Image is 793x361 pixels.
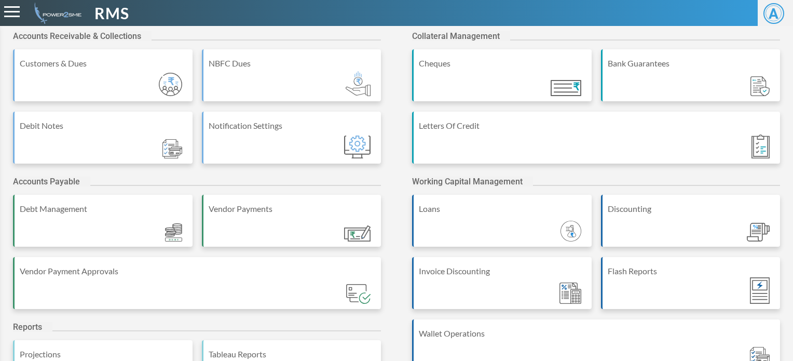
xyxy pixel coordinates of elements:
[608,203,775,215] div: Discounting
[419,119,775,132] div: Letters Of Credit
[346,71,371,96] img: Module_ic
[601,257,781,319] a: Flash Reports Module_ic
[30,3,81,24] img: admin
[162,139,182,158] img: Module_ic
[344,136,371,158] img: Module_ic
[159,73,182,96] img: Module_ic
[412,257,592,319] a: Invoice Discounting Module_ic
[412,49,592,112] a: Cheques Module_ic
[419,265,586,277] div: Invoice Discounting
[209,203,376,215] div: Vendor Payments
[13,112,193,174] a: Debit Notes Module_ic
[608,57,775,70] div: Bank Guarantees
[419,327,775,340] div: Wallet Operations
[13,177,90,186] h2: Accounts Payable
[608,265,775,277] div: Flash Reports
[559,283,581,304] img: Module_ic
[750,76,770,97] img: Module_ic
[202,49,381,112] a: NBFC Dues Module_ic
[202,112,381,174] a: Notification Settings Module_ic
[20,203,187,215] div: Debt Management
[20,57,187,70] div: Customers & Dues
[94,2,129,25] span: RMS
[20,265,376,277] div: Vendor Payment Approvals
[601,195,781,257] a: Discounting Module_ic
[20,119,187,132] div: Debit Notes
[13,257,381,319] a: Vendor Payment Approvals Module_ic
[412,195,592,257] a: Loans Module_ic
[202,195,381,257] a: Vendor Payments Module_ic
[601,49,781,112] a: Bank Guarantees Module_ic
[209,119,376,132] div: Notification Settings
[13,322,52,332] h2: Reports
[346,284,371,304] img: Module_ic
[412,112,780,174] a: Letters Of Credit Module_ic
[763,3,784,24] span: A
[20,348,187,360] div: Projections
[560,221,581,242] img: Module_ic
[551,80,581,96] img: Module_ic
[209,57,376,70] div: NBFC Dues
[165,223,182,242] img: Module_ic
[13,31,152,41] h2: Accounts Receivable & Collections
[209,348,376,360] div: Tableau Reports
[412,31,510,41] h2: Collateral Management
[13,49,193,112] a: Customers & Dues Module_ic
[412,177,533,186] h2: Working Capital Management
[750,277,770,304] img: Module_ic
[13,195,193,257] a: Debt Management Module_ic
[344,225,371,242] img: Module_ic
[419,57,586,70] div: Cheques
[751,135,770,158] img: Module_ic
[419,203,586,215] div: Loans
[747,223,770,242] img: Module_ic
